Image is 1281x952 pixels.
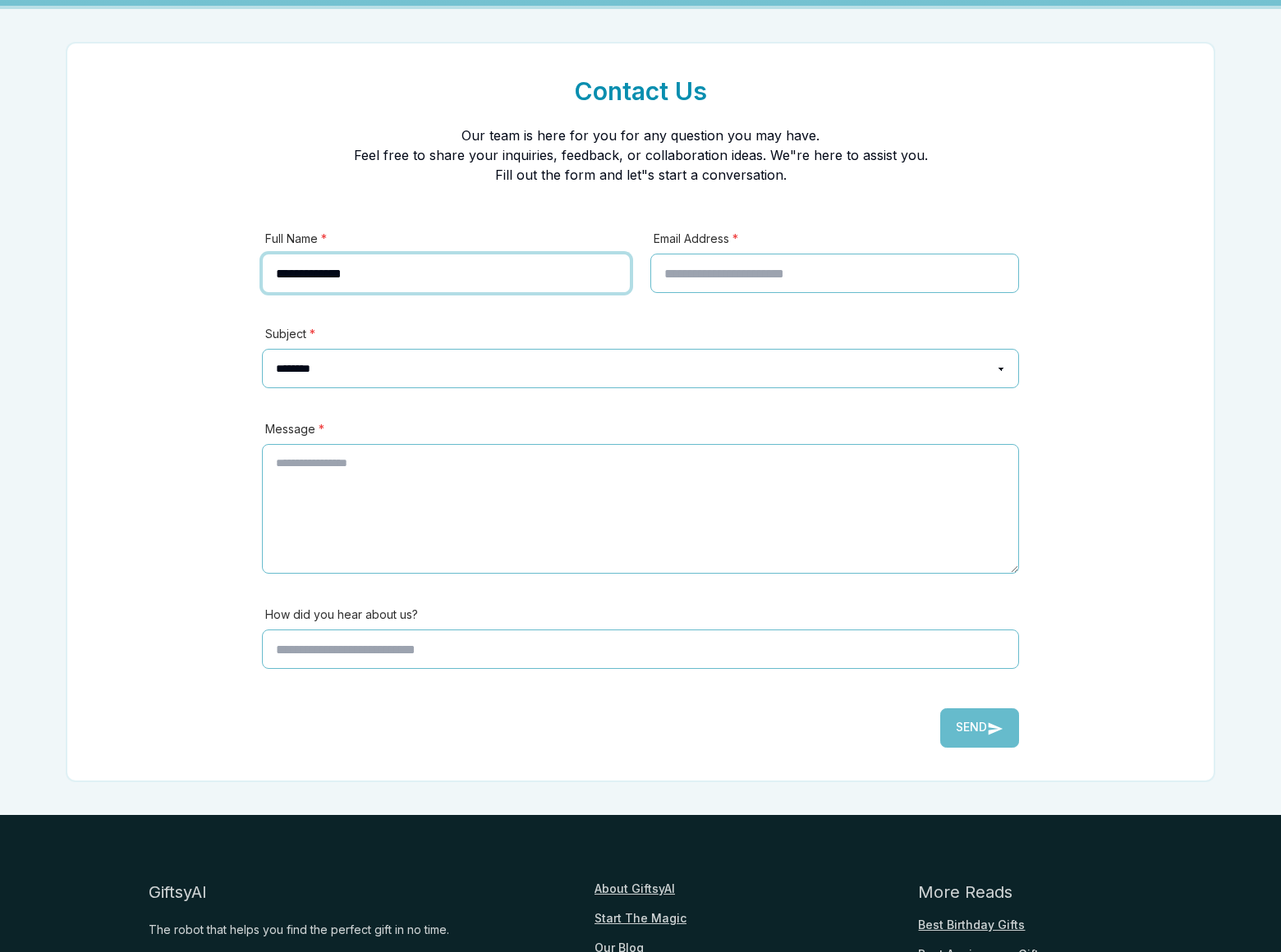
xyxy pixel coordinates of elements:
a: About GiftsyAI [595,881,675,897]
label: Subject [265,326,315,342]
label: Email Address [654,231,738,247]
div: GiftsyAI [149,881,207,904]
p: Feel free to share your inquiries, feedback, or collaboration ideas. We"re here to assist you. [354,145,928,165]
label: Message [265,421,324,437]
input: Email Address * [650,254,1019,293]
textarea: Message * [262,444,1018,574]
label: Full Name [265,231,327,247]
a: Best Birthday Gifts [918,917,1025,933]
input: Full Name * [262,254,631,293]
div: More Reads [918,881,1012,904]
a: Start The Magic [595,910,686,927]
select: Subject * [262,349,1018,388]
label: How did you hear about us? [265,606,418,623]
input: How did you hear about us? [262,629,1018,669]
p: Fill out the form and let"s start a conversation. [354,165,928,185]
p: Our team is here for you for any question you may have. [354,126,928,145]
div: The robot that helps you find the perfect gift in no time. [149,917,449,943]
button: Send [940,708,1019,748]
h1: Contact Us [574,76,707,106]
